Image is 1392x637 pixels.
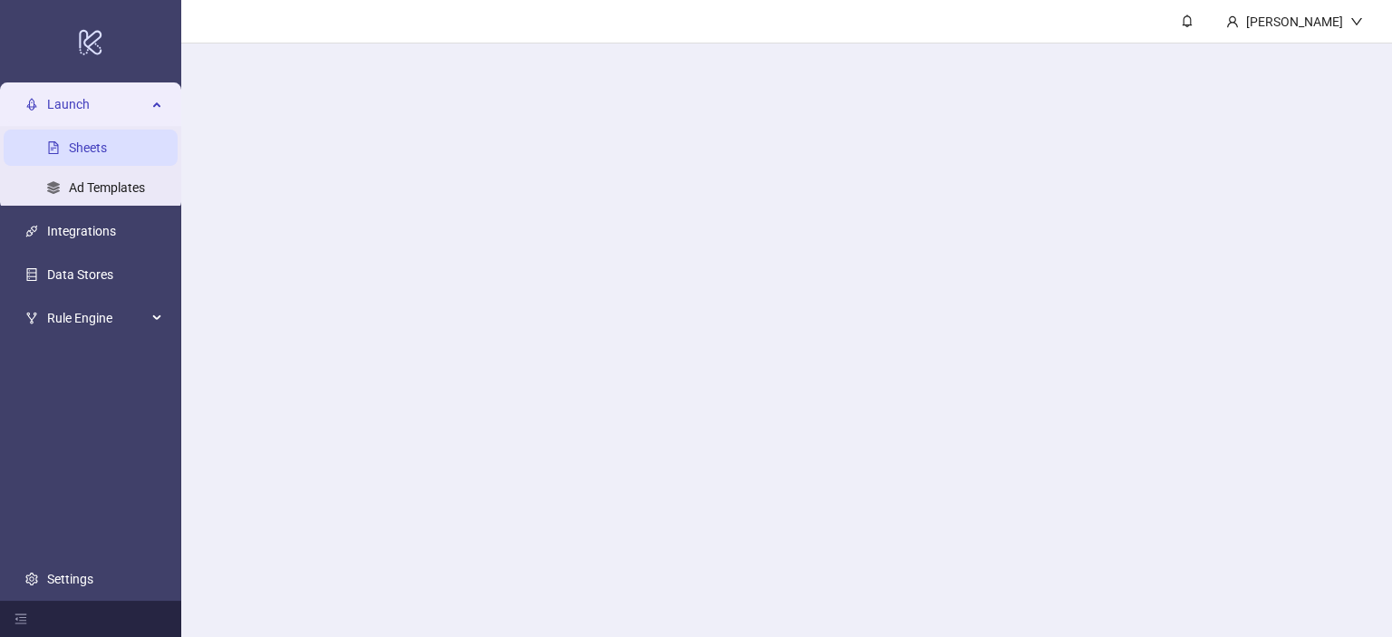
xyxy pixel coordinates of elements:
div: [PERSON_NAME] [1239,12,1350,32]
a: Settings [47,572,93,586]
a: Ad Templates [69,180,145,195]
span: down [1350,15,1363,28]
a: Data Stores [47,267,113,282]
a: Integrations [47,224,116,238]
span: user [1226,15,1239,28]
span: Launch [47,86,147,122]
a: Sheets [69,140,107,155]
span: menu-fold [14,613,27,625]
span: bell [1181,14,1194,27]
span: rocket [25,98,38,111]
span: Rule Engine [47,300,147,336]
span: fork [25,312,38,324]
